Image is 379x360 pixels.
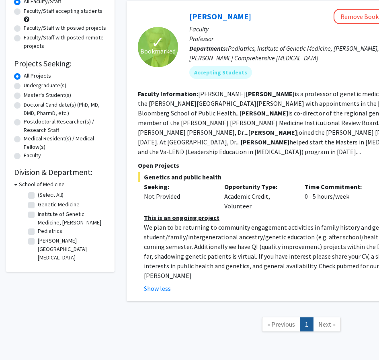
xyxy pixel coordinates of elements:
label: Institute of Genetic Medicine, [PERSON_NAME] [38,210,104,227]
b: Departments: [189,44,228,52]
label: Genetic Medicine [38,200,80,209]
p: Opportunity Type: [224,182,293,191]
b: [PERSON_NAME] [246,90,295,98]
span: ✓ [151,38,165,46]
label: Master's Student(s) [24,91,71,99]
p: Seeking: [144,182,212,191]
span: Next » [318,320,336,328]
mat-chip: Accepting Students [189,66,252,79]
label: Faculty/Staff with posted remote projects [24,33,107,50]
h2: Projects Seeking: [14,59,107,68]
button: Show less [144,284,171,293]
label: (Select All) [38,191,64,199]
b: [PERSON_NAME] [248,128,297,136]
b: Faculty Information: [138,90,198,98]
p: Time Commitment: [305,182,373,191]
label: Faculty/Staff accepting students [24,7,102,15]
b: [PERSON_NAME] [240,109,288,117]
label: [PERSON_NAME][GEOGRAPHIC_DATA][MEDICAL_DATA] [38,237,104,262]
label: All Projects [24,72,51,80]
label: Medical Resident(s) / Medical Fellow(s) [24,134,107,151]
label: Faculty/Staff with posted projects [24,24,106,32]
span: « Previous [267,320,295,328]
a: [PERSON_NAME] [189,11,251,21]
label: Faculty [24,151,41,160]
a: Next Page [313,317,341,331]
div: Not Provided [144,191,212,201]
label: Pediatrics [38,227,62,235]
u: This is an ongoing project [144,214,219,222]
div: Academic Credit, Volunteer [218,182,299,211]
b: [PERSON_NAME] [241,138,289,146]
h2: Division & Department: [14,167,107,177]
a: 1 [300,317,313,331]
span: Bookmarked [140,46,176,56]
label: Doctoral Candidate(s) (PhD, MD, DMD, PharmD, etc.) [24,101,107,117]
label: Undergraduate(s) [24,81,66,90]
label: Postdoctoral Researcher(s) / Research Staff [24,117,107,134]
iframe: Chat [6,324,34,354]
a: Previous Page [262,317,300,331]
h3: School of Medicine [19,180,65,189]
div: 0 - 5 hours/week [299,182,379,211]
